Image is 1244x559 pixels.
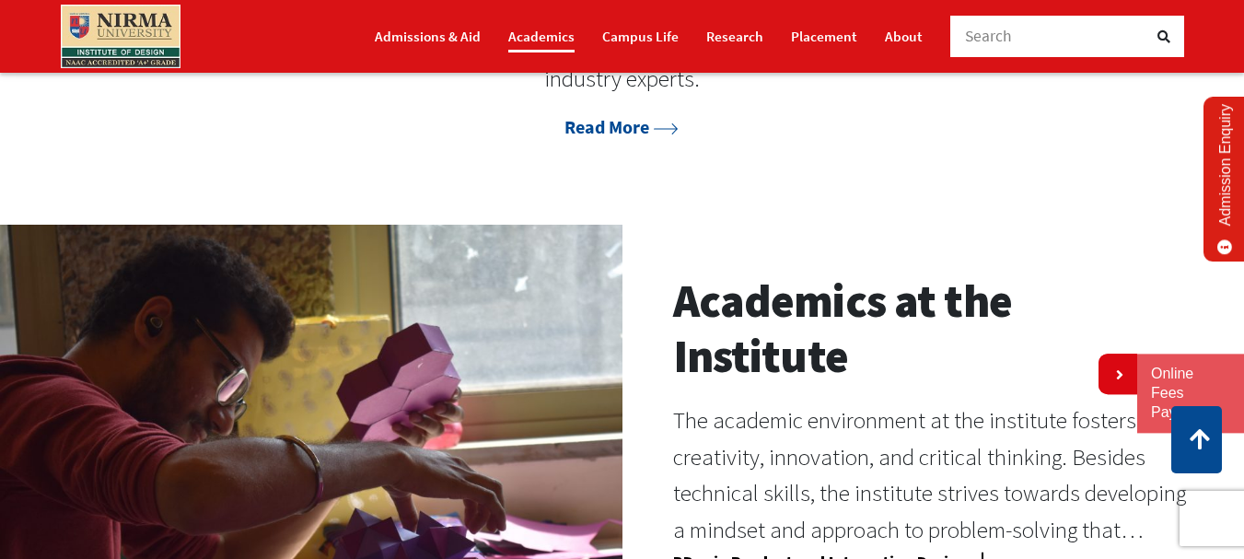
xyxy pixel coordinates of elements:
a: About [885,20,923,52]
a: Read More [564,115,679,138]
p: The academic environment at the institute fosters creativity, innovation, and critical thinking. ... [673,402,1194,549]
h2: Academics at the Institute [673,274,1194,384]
a: Online Fees Payment [1151,365,1230,422]
span: Search [965,26,1013,46]
a: Campus Life [602,20,679,52]
a: Academics [508,20,575,52]
a: Research [706,20,763,52]
img: main_logo [61,5,180,68]
a: Admissions & Aid [375,20,481,52]
a: Placement [791,20,857,52]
